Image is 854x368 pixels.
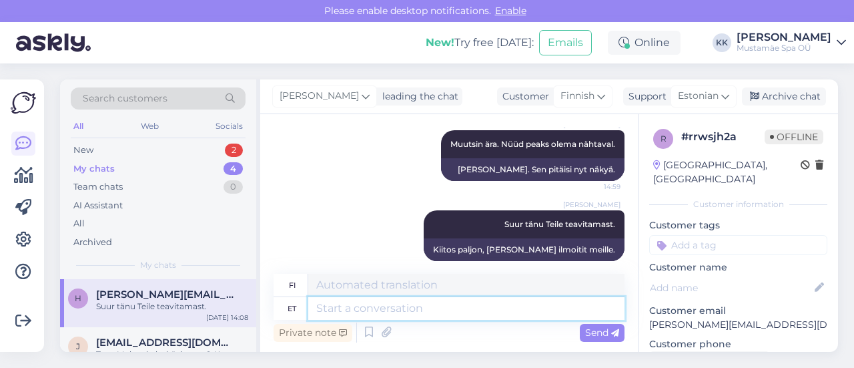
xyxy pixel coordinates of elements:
span: Search customers [83,91,167,106]
div: 4 [224,162,243,176]
input: Add a tag [649,235,827,255]
span: h [75,293,81,303]
p: [PERSON_NAME][EMAIL_ADDRESS][DOMAIN_NAME] [649,318,827,332]
span: Estonian [678,89,719,104]
div: KK [713,33,731,52]
span: Send [585,327,619,339]
div: et [288,297,296,320]
p: Customer name [649,260,827,274]
p: Customer phone [649,337,827,351]
div: Support [623,89,667,104]
p: Customer tags [649,218,827,232]
div: [PERSON_NAME]. Sen pitäisi nyt näkyä. [441,158,624,181]
b: New! [426,36,454,49]
span: jonas1280@t-online.de [96,337,235,349]
div: fi [289,274,296,297]
span: 14:59 [570,182,620,192]
div: [DATE] 14:08 [206,313,248,323]
div: New [73,144,93,157]
div: AI Assistant [73,199,123,212]
div: leading the chat [377,89,458,104]
div: 2 [225,144,243,157]
span: Enable [491,5,530,17]
span: j [76,341,80,351]
img: Askly Logo [11,90,36,116]
span: Suur tänu Teile teavitamast. [504,219,615,229]
span: Finnish [560,89,594,104]
div: All [71,118,86,135]
div: [PERSON_NAME] [737,32,831,43]
div: Private note [274,324,352,342]
div: Archived [73,236,112,249]
div: Archive chat [742,87,826,106]
div: Socials [213,118,246,135]
div: # rrwsjh2a [681,129,765,145]
div: Mustamäe Spa OÜ [737,43,831,53]
div: All [73,217,85,230]
div: Customer information [649,198,827,210]
div: [GEOGRAPHIC_DATA], [GEOGRAPHIC_DATA] [653,158,801,186]
span: [PERSON_NAME] [280,89,359,104]
button: Emails [539,30,592,55]
div: My chats [73,162,115,176]
span: [PERSON_NAME] [563,200,620,210]
p: Customer email [649,304,827,318]
div: Web [138,118,161,135]
div: Customer [497,89,549,104]
div: Team chats [73,180,123,194]
div: Try free [DATE]: [426,35,534,51]
div: Suur tänu Teile teavitamast. [96,301,248,313]
span: henri.takkala@outlook.com [96,289,235,301]
div: Online [608,31,681,55]
div: Kiitos paljon, [PERSON_NAME] ilmoitit meille. [424,238,624,261]
input: Add name [650,281,812,295]
span: Offline [765,130,823,144]
span: Muutsin ära. Nüüd peaks olema nähtaval. [450,139,615,149]
div: 0 [224,180,243,194]
span: r [661,134,667,144]
a: [PERSON_NAME]Mustamäe Spa OÜ [737,32,846,53]
span: My chats [140,259,176,271]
